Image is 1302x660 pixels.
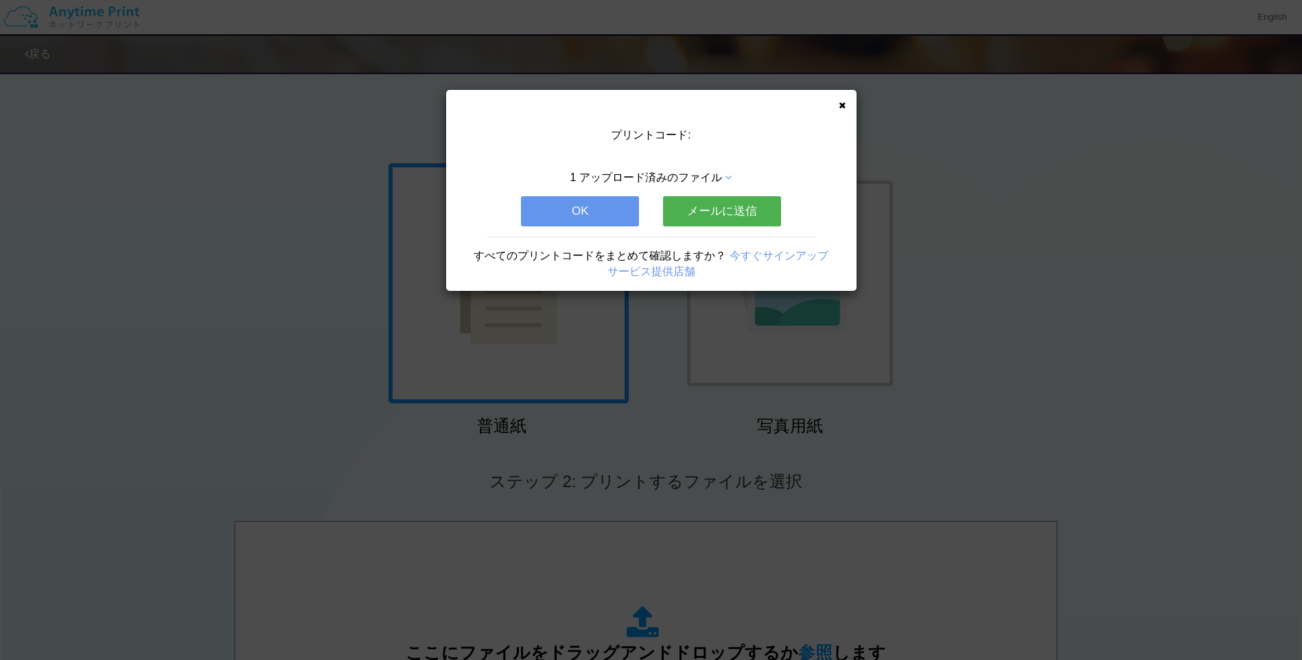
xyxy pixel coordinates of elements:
a: 今すぐサインアップ [730,250,828,261]
span: プリントコード: [611,129,690,141]
span: すべてのプリントコードをまとめて確認しますか？ [474,250,726,261]
span: 1 アップロード済みのファイル [570,172,722,183]
button: メールに送信 [663,196,781,226]
button: OK [521,196,639,226]
a: サービス提供店舗 [607,266,695,277]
